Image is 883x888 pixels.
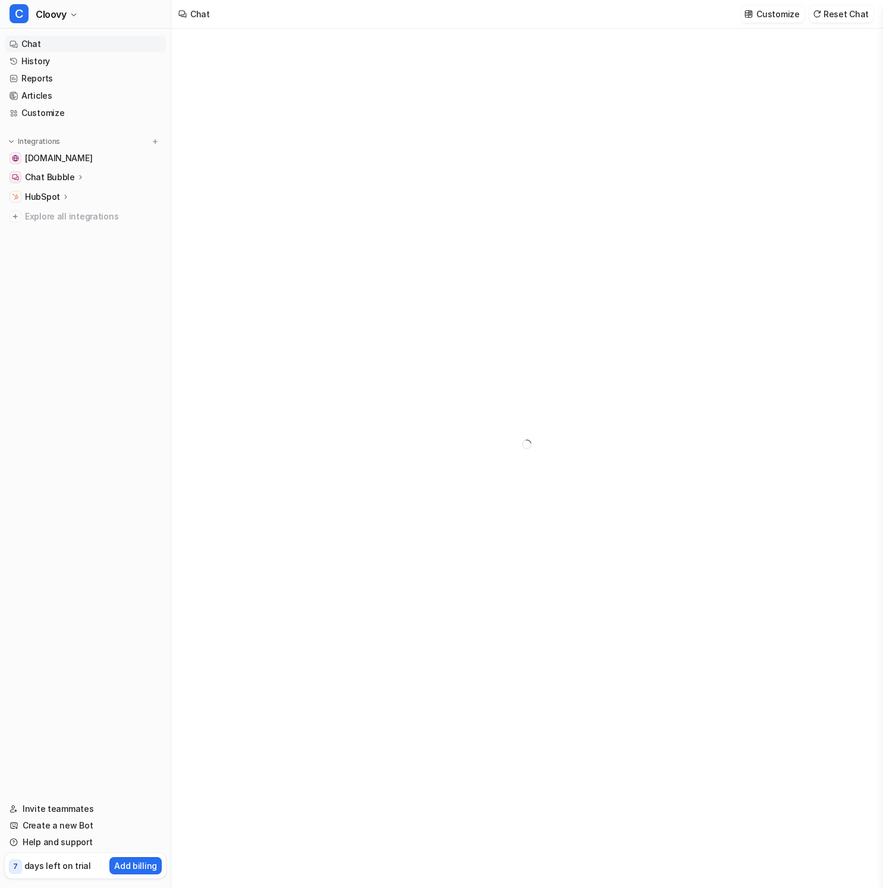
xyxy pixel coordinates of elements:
[5,208,166,225] a: Explore all integrations
[809,5,873,23] button: Reset Chat
[5,53,166,70] a: History
[12,155,19,162] img: help.cloover.co
[190,8,210,20] div: Chat
[12,193,19,200] img: HubSpot
[7,137,15,146] img: expand menu
[5,136,64,148] button: Integrations
[5,105,166,121] a: Customize
[5,70,166,87] a: Reports
[25,191,60,203] p: HubSpot
[5,87,166,104] a: Articles
[18,137,60,146] p: Integrations
[24,859,91,872] p: days left on trial
[13,861,18,872] p: 7
[10,211,21,222] img: explore all integrations
[5,817,166,834] a: Create a new Bot
[10,4,29,23] span: C
[744,10,753,18] img: customize
[25,171,75,183] p: Chat Bubble
[756,8,799,20] p: Customize
[5,834,166,851] a: Help and support
[109,857,162,874] button: Add billing
[741,5,804,23] button: Customize
[151,137,159,146] img: menu_add.svg
[36,6,67,23] span: Cloovy
[813,10,821,18] img: reset
[12,174,19,181] img: Chat Bubble
[5,150,166,167] a: help.cloover.co[DOMAIN_NAME]
[25,207,161,226] span: Explore all integrations
[5,801,166,817] a: Invite teammates
[114,859,157,872] p: Add billing
[25,152,92,164] span: [DOMAIN_NAME]
[5,36,166,52] a: Chat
